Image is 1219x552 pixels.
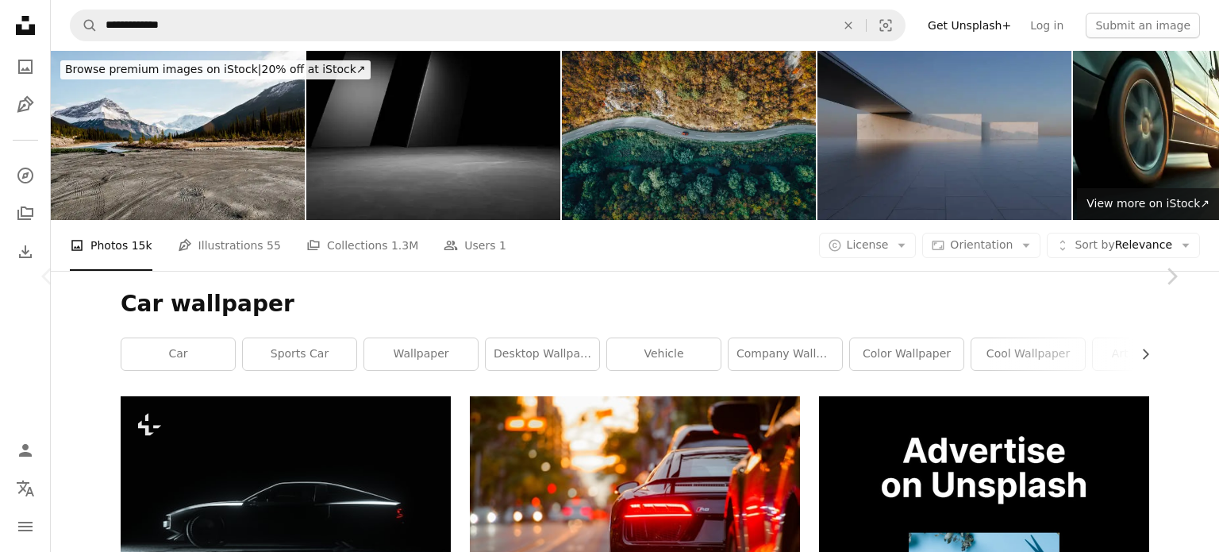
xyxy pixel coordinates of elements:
[1047,233,1200,258] button: Sort byRelevance
[121,338,235,370] a: car
[178,220,281,271] a: Illustrations 55
[607,338,721,370] a: vehicle
[1075,237,1172,253] span: Relevance
[121,482,451,496] a: a car parked in the dark with its lights on
[10,51,41,83] a: Photos
[1093,338,1206,370] a: art wallpaper
[950,238,1013,251] span: Orientation
[10,198,41,230] a: Collections
[729,338,842,370] a: company wallpaper
[306,220,418,271] a: Collections 1.3M
[51,51,305,220] img: empty dirt beach with traces against Canadian Rockies
[486,338,599,370] a: desktop wallpaper
[1086,197,1209,210] span: View more on iStock ↗
[922,233,1040,258] button: Orientation
[391,237,418,254] span: 1.3M
[831,10,866,41] button: Clear
[306,51,560,220] img: 3d rendering of black abstract geometric modern dark room background. Scene for advertising desig...
[10,434,41,466] a: Log in / Sign up
[817,51,1071,220] img: 3d render of futuristic architecture background with empty concrete floor, car presentation.
[562,51,816,220] img: Road through the forest
[1124,200,1219,353] a: Next
[51,51,380,89] a: Browse premium images on iStock|20% off at iStock↗
[10,160,41,191] a: Explore
[444,220,506,271] a: Users 1
[1075,238,1114,251] span: Sort by
[1086,13,1200,38] button: Submit an image
[1131,338,1149,370] button: scroll list to the right
[10,89,41,121] a: Illustrations
[499,237,506,254] span: 1
[867,10,905,41] button: Visual search
[60,60,371,79] div: 20% off at iStock ↗
[971,338,1085,370] a: cool wallpaper
[10,511,41,542] button: Menu
[850,338,963,370] a: color wallpaper
[121,290,1149,318] h1: Car wallpaper
[10,473,41,504] button: Language
[70,10,906,41] form: Find visuals sitewide
[918,13,1021,38] a: Get Unsplash+
[1077,188,1219,220] a: View more on iStock↗
[243,338,356,370] a: sports car
[71,10,98,41] button: Search Unsplash
[364,338,478,370] a: wallpaper
[267,237,281,254] span: 55
[65,63,261,75] span: Browse premium images on iStock |
[470,500,800,514] a: black Audi R8 parked beside road
[1021,13,1073,38] a: Log in
[847,238,889,251] span: License
[819,233,917,258] button: License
